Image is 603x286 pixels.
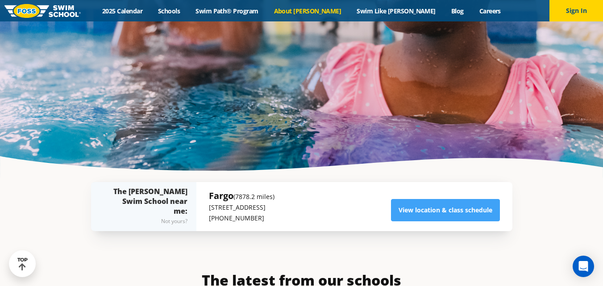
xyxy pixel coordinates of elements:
p: [STREET_ADDRESS] [209,202,274,213]
div: Open Intercom Messenger [573,256,594,277]
a: About [PERSON_NAME] [266,7,349,15]
div: Not yours? [109,216,187,227]
a: Careers [471,7,508,15]
a: Swim Path® Program [188,7,266,15]
a: Schools [150,7,188,15]
small: (7878.2 miles) [233,192,274,201]
p: [PHONE_NUMBER] [209,213,274,224]
a: View location & class schedule [391,199,500,221]
div: TOP [17,257,28,271]
a: Swim Like [PERSON_NAME] [349,7,444,15]
a: 2025 Calendar [95,7,150,15]
h5: Fargo [209,190,274,202]
div: The [PERSON_NAME] Swim School near me: [109,187,187,227]
a: Blog [443,7,471,15]
img: FOSS Swim School Logo [4,4,81,18]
